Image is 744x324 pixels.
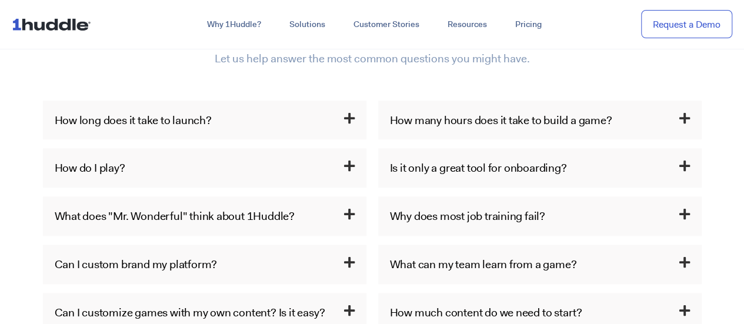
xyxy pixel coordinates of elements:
a: Why 1Huddle? [193,14,275,35]
a: Why does most job training fail? [390,208,545,223]
a: Is it only a great tool for onboarding? [390,160,567,175]
a: How much content do we need to start? [390,305,582,320]
h3: Why does most job training fail? [378,196,702,236]
a: Pricing [501,14,556,35]
a: How do I play? [55,160,125,175]
h3: How do I play? [43,148,366,188]
a: What can my team learn from a game? [390,256,577,272]
a: Resources [433,14,501,35]
h3: Can I custom brand my platform? [43,245,366,284]
h3: What does "Mr. Wonderful" think about 1Huddle? [43,196,366,236]
a: How many hours does it take to build a game? [390,112,612,128]
a: How long does it take to launch? [55,112,212,128]
a: What does "Mr. Wonderful" think about 1Huddle? [55,208,295,223]
h3: How long does it take to launch? [43,101,366,140]
h3: How many hours does it take to build a game? [378,101,702,140]
img: ... [12,13,96,35]
a: Solutions [275,14,339,35]
a: Request a Demo [641,10,732,39]
a: Customer Stories [339,14,433,35]
a: Can I custom brand my platform? [55,256,218,272]
a: Can I customize games with my own content? Is it easy? [55,305,325,320]
h3: Is it only a great tool for onboarding? [378,148,702,188]
h3: What can my team learn from a game? [378,245,702,284]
